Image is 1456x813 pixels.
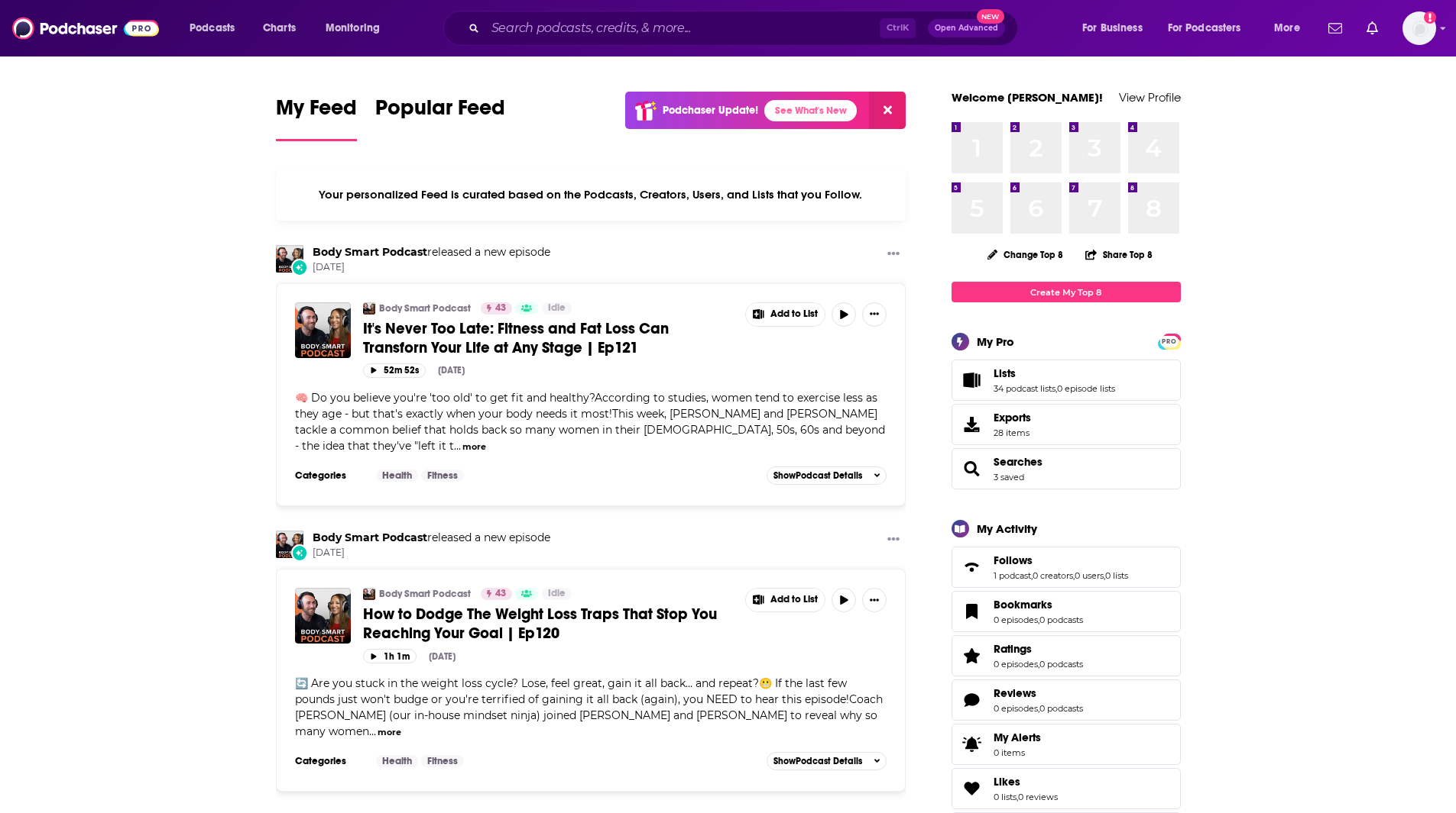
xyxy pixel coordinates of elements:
span: For Podcasters [1168,18,1241,39]
span: , [1104,570,1105,581]
button: more [378,726,401,739]
button: open menu [315,16,400,40]
a: 0 users [1075,570,1104,581]
a: 0 episode lists [1057,383,1115,394]
span: Monitoring [326,18,380,39]
div: [DATE] [438,365,465,376]
span: How to Dodge The Weight Loss Traps That Stop You Reaching Your Goal | Ep120 [363,605,717,643]
span: Lists [994,366,1016,380]
button: open menu [179,16,255,40]
span: Ctrl K [880,18,916,38]
span: My Alerts [957,734,987,755]
a: My Feed [276,95,357,141]
a: How to Dodge The Weight Loss Traps That Stop You Reaching Your Goal | Ep120 [295,588,351,644]
a: Popular Feed [375,95,505,141]
button: Change Top 8 [978,245,1073,264]
a: 34 podcast lists [994,383,1056,394]
a: It's Never Too Late: Fitness and Fat Loss Can Transforn Your Life at Any Stage | Ep121 [363,319,734,357]
button: Show More Button [862,588,887,612]
span: My Feed [276,95,357,130]
span: 🧠 Do you believe you're 'too old' to get fit and healthy?According to studies, women tend to exer... [295,391,885,453]
a: Idle [542,588,572,600]
a: Fitness [421,755,464,767]
a: Podchaser - Follow, Share and Rate Podcasts [12,14,159,43]
button: open menu [1263,16,1319,40]
a: Health [376,469,418,482]
span: Lists [952,360,1181,401]
input: Search podcasts, credits, & more... [485,16,880,40]
img: It's Never Too Late: Fitness and Fat Loss Can Transforn Your Life at Any Stage | Ep121 [295,302,351,358]
span: , [1056,383,1057,394]
div: Your personalized Feed is curated based on the Podcasts, Creators, Users, and Lists that you Follow. [276,169,906,221]
a: PRO [1160,335,1179,347]
a: Body Smart Podcast [363,302,375,315]
button: 1h 1m [363,649,417,663]
span: Popular Feed [375,95,505,130]
a: Idle [542,302,572,315]
button: Show profile menu [1402,11,1436,45]
a: Likes [957,778,987,799]
a: Likes [994,775,1058,789]
span: Show Podcast Details [773,756,862,766]
a: 0 episodes [994,659,1038,669]
button: Share Top 8 [1085,240,1153,269]
a: Searches [994,455,1043,469]
span: 🔄 Are you stuck in the weight loss cycle? Lose, feel great, gain it all back... and repeat?😬 If t... [295,676,883,738]
a: 0 episodes [994,703,1038,714]
a: 43 [481,302,512,315]
span: My Alerts [994,731,1041,744]
span: New [977,9,1004,24]
span: PRO [1160,336,1179,347]
span: , [1073,570,1075,581]
span: Idle [548,301,566,316]
a: Health [376,755,418,767]
a: Welcome [PERSON_NAME]! [952,90,1103,105]
p: Podchaser Update! [663,104,758,117]
a: Follows [957,557,987,578]
button: ShowPodcast Details [767,752,887,770]
span: ... [369,724,376,738]
button: 52m 52s [363,363,426,378]
a: 0 podcasts [1039,659,1083,669]
button: open menu [1158,16,1263,40]
a: 0 lists [1105,570,1128,581]
a: 0 creators [1033,570,1073,581]
a: How to Dodge The Weight Loss Traps That Stop You Reaching Your Goal | Ep120 [363,605,734,643]
a: Reviews [994,686,1083,700]
button: more [462,440,486,453]
h3: Categories [295,755,364,767]
span: , [1017,792,1018,802]
span: , [1031,570,1033,581]
button: Show More Button [862,302,887,327]
span: Reviews [952,679,1181,721]
a: Lists [957,369,987,391]
a: Body Smart Podcast [313,245,427,259]
span: Idle [548,586,566,602]
a: 3 saved [994,472,1024,482]
a: 0 lists [994,792,1017,802]
button: Show More Button [881,531,906,550]
a: 0 podcasts [1039,703,1083,714]
span: Reviews [994,686,1036,700]
span: Show Podcast Details [773,470,862,481]
span: Exports [994,411,1031,424]
span: Searches [952,448,1181,489]
span: More [1274,18,1300,39]
span: Add to List [770,594,818,605]
h3: Categories [295,469,364,482]
a: 1 podcast [994,570,1031,581]
span: Open Advanced [935,24,998,32]
img: Body Smart Podcast [276,245,303,273]
a: Lists [994,366,1115,380]
span: Add to List [770,308,818,320]
h3: released a new episode [313,245,550,260]
span: For Business [1082,18,1143,39]
span: ... [454,439,461,453]
a: Bookmarks [957,601,987,622]
span: Logged in as AtriaBooks [1402,11,1436,45]
img: Body Smart Podcast [276,531,303,558]
span: Ratings [994,642,1032,656]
